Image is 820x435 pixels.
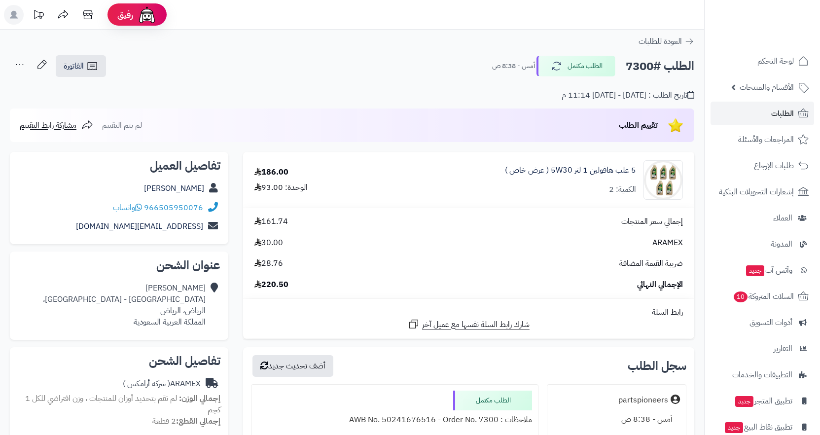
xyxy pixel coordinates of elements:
[619,258,683,269] span: ضريبة القيمة المضافة
[733,290,794,303] span: السلات المتروكة
[773,211,792,225] span: العملاء
[711,337,814,361] a: التقارير
[254,167,288,178] div: 186.00
[18,160,220,172] h2: تفاصيل العميل
[137,5,157,25] img: ai-face.png
[711,128,814,151] a: المراجعات والأسئلة
[724,420,792,434] span: تطبيق نقاط البيع
[18,259,220,271] h2: عنوان الشحن
[152,415,220,427] small: 2 قطعة
[725,422,743,433] span: جديد
[492,61,535,71] small: أمس - 8:38 ص
[20,119,93,131] a: مشاركة رابط التقييم
[254,237,283,249] span: 30.00
[254,216,288,227] span: 161.74
[734,291,748,302] span: 10
[711,258,814,282] a: وآتس آبجديد
[621,216,683,227] span: إجمالي سعر المنتجات
[719,185,794,199] span: إشعارات التحويلات البنكية
[740,80,794,94] span: الأقسام والمنتجات
[774,342,792,356] span: التقارير
[711,206,814,230] a: العملاء
[754,159,794,173] span: طلبات الإرجاع
[711,311,814,334] a: أدوات التسويق
[26,5,51,27] a: تحديثات المنصة
[749,316,792,329] span: أدوات التسويق
[771,237,792,251] span: المدونة
[117,9,133,21] span: رفيق
[562,90,694,101] div: تاريخ الطلب : [DATE] - [DATE] 11:14 م
[179,393,220,404] strong: إجمالي الوزن:
[735,396,753,407] span: جديد
[144,202,203,214] a: 966505950076
[76,220,203,232] a: [EMAIL_ADDRESS][DOMAIN_NAME]
[254,258,283,269] span: 28.76
[123,378,201,390] div: ARAMEX
[628,360,686,372] h3: سجل الطلب
[56,55,106,77] a: الفاتورة
[732,368,792,382] span: التطبيقات والخدمات
[711,49,814,73] a: لوحة التحكم
[64,60,84,72] span: الفاتورة
[553,410,680,429] div: أمس - 8:38 ص
[422,319,530,330] span: شارك رابط السلة نفسها مع عميل آخر
[257,410,532,430] div: ملاحظات : AWB No. 50241676516 - Order No. 7300
[18,355,220,367] h2: تفاصيل الشحن
[254,182,308,193] div: الوحدة: 93.00
[20,119,76,131] span: مشاركة رابط التقييم
[43,283,206,327] div: [PERSON_NAME] [GEOGRAPHIC_DATA] - [GEOGRAPHIC_DATA]، الرياض، الرياض المملكة العربية السعودية
[144,182,204,194] a: [PERSON_NAME]
[626,56,694,76] h2: الطلب #7300
[536,56,615,76] button: الطلب مكتمل
[618,395,668,406] div: partspioneers
[711,180,814,204] a: إشعارات التحويلات البنكية
[734,394,792,408] span: تطبيق المتجر
[711,154,814,178] a: طلبات الإرجاع
[247,307,690,318] div: رابط السلة
[113,202,142,214] a: واتساب
[25,393,220,416] span: لم تقم بتحديد أوزان للمنتجات ، وزن افتراضي للكل 1 كجم
[176,415,220,427] strong: إجمالي القطع:
[738,133,794,146] span: المراجعات والأسئلة
[254,279,288,290] span: 220.50
[123,378,170,390] span: ( شركة أرامكس )
[609,184,636,195] div: الكمية: 2
[505,165,636,176] a: 5 علب هافولين 1 لتر 5W30 ( عرض خاص )
[652,237,683,249] span: ARAMEX
[408,318,530,330] a: شارك رابط السلة نفسها مع عميل آخر
[711,285,814,308] a: السلات المتروكة10
[252,355,333,377] button: أضف تحديث جديد
[746,265,764,276] span: جديد
[637,279,683,290] span: الإجمالي النهائي
[619,119,658,131] span: تقييم الطلب
[771,107,794,120] span: الطلبات
[711,102,814,125] a: الطلبات
[644,160,682,200] img: 1695143624-Untitled%20design%20(15)-90x90.png
[639,36,694,47] a: العودة للطلبات
[102,119,142,131] span: لم يتم التقييم
[711,389,814,413] a: تطبيق المتجرجديد
[453,391,532,410] div: الطلب مكتمل
[745,263,792,277] span: وآتس آب
[711,363,814,387] a: التطبيقات والخدمات
[639,36,682,47] span: العودة للطلبات
[757,54,794,68] span: لوحة التحكم
[711,232,814,256] a: المدونة
[753,7,811,28] img: logo-2.png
